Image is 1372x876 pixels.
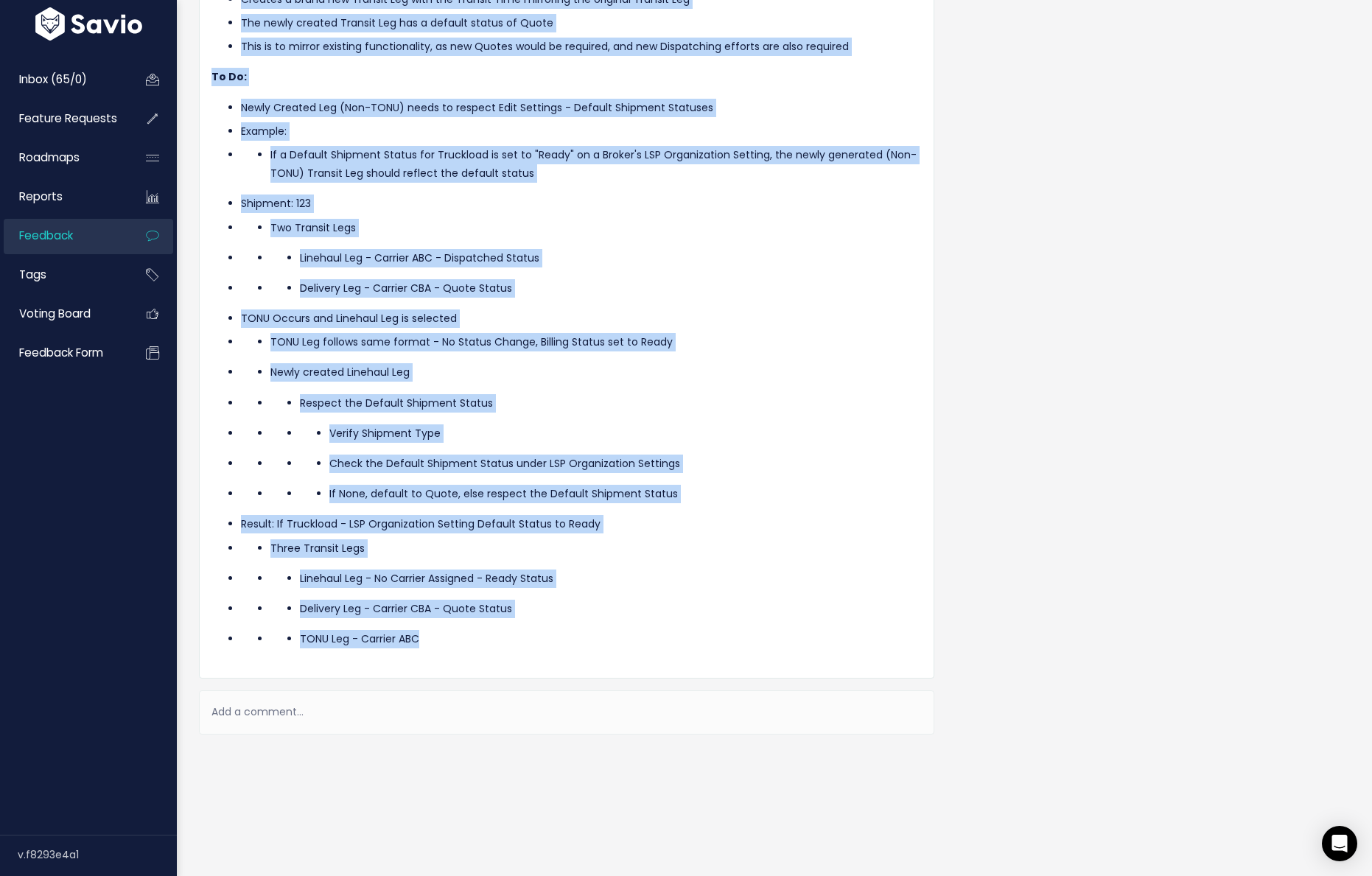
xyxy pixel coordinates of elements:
a: Feedback [4,219,122,253]
span: Roadmaps [19,150,80,165]
a: Feedback form [4,336,122,370]
p: TONU Occurs and Linehaul Leg is selected [241,309,922,328]
div: Open Intercom Messenger [1322,826,1357,861]
p: The newly created Transit Leg has a default status of Quote [241,14,922,32]
span: Feedback form [19,345,103,360]
strong: To Do: [211,69,247,84]
span: Feedback [19,228,73,243]
p: Example: [241,122,922,141]
li: Newly created Linehaul Leg [270,363,922,382]
li: Delivery Leg - Carrier CBA - Quote Status [300,279,922,298]
span: Reports [19,189,63,204]
img: logo-white.9d6f32f41409.svg [32,7,146,40]
a: Voting Board [4,297,122,331]
li: Respect the Default Shipment Status [300,394,922,413]
a: Inbox (65/0) [4,63,122,97]
li: Check the Default Shipment Status under LSP Organization Settings [329,455,922,473]
div: Add a comment... [199,690,934,734]
li: TONU Leg - Carrier ABC [300,630,922,648]
p: This is to mirror existing functionality, as new Quotes would be required, and new Dispatching ef... [241,38,922,56]
li: Linehaul Leg - No Carrier Assigned - Ready Status [300,570,922,588]
p: Shipment: 123 [241,195,922,213]
span: Voting Board [19,306,91,321]
p: Result: If Truckload - LSP Organization Setting Default Status to Ready [241,515,922,533]
li: Verify Shipment Type [329,424,922,443]
li: Delivery Leg - Carrier CBA - Quote Status [300,600,922,618]
a: Tags [4,258,122,292]
li: TONU Leg follows same format - No Status Change, Billing Status set to Ready [270,333,922,351]
li: If a Default Shipment Status for Truckload is set to "Ready" on a Broker's LSP Organization Setti... [270,146,922,183]
li: Linehaul Leg - Carrier ABC - Dispatched Status [300,249,922,267]
span: Tags [19,267,46,282]
a: Roadmaps [4,141,122,175]
li: Three Transit Legs [270,539,922,558]
span: Feature Requests [19,111,117,126]
div: v.f8293e4a1 [18,835,177,874]
p: Newly Created Leg (Non-TONU) needs to respect Edit Settings - Default Shipment Statuses [241,99,922,117]
li: Two Transit Legs [270,219,922,237]
a: Feature Requests [4,102,122,136]
li: If None, default to Quote, else respect the Default Shipment Status [329,485,922,503]
span: Inbox (65/0) [19,71,87,87]
a: Reports [4,180,122,214]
